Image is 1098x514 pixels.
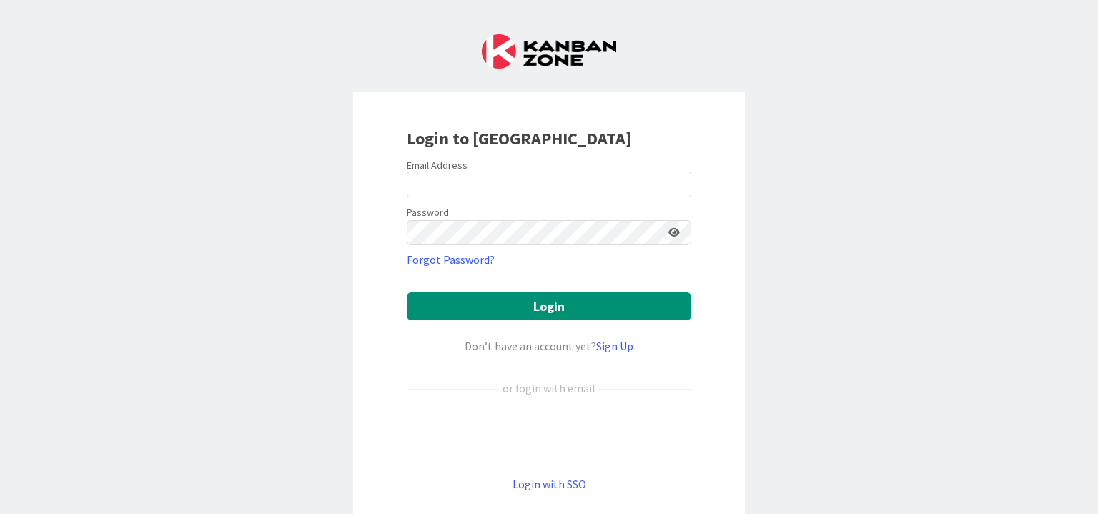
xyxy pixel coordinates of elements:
div: or login with email [499,380,599,397]
div: Don’t have an account yet? [407,337,691,355]
a: Sign Up [596,339,633,353]
label: Password [407,205,449,220]
a: Forgot Password? [407,251,495,268]
img: Kanban Zone [482,34,616,69]
label: Email Address [407,159,468,172]
button: Login [407,292,691,320]
iframe: Sign in with Google Button [400,420,698,452]
a: Login with SSO [513,477,586,491]
b: Login to [GEOGRAPHIC_DATA] [407,127,632,149]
